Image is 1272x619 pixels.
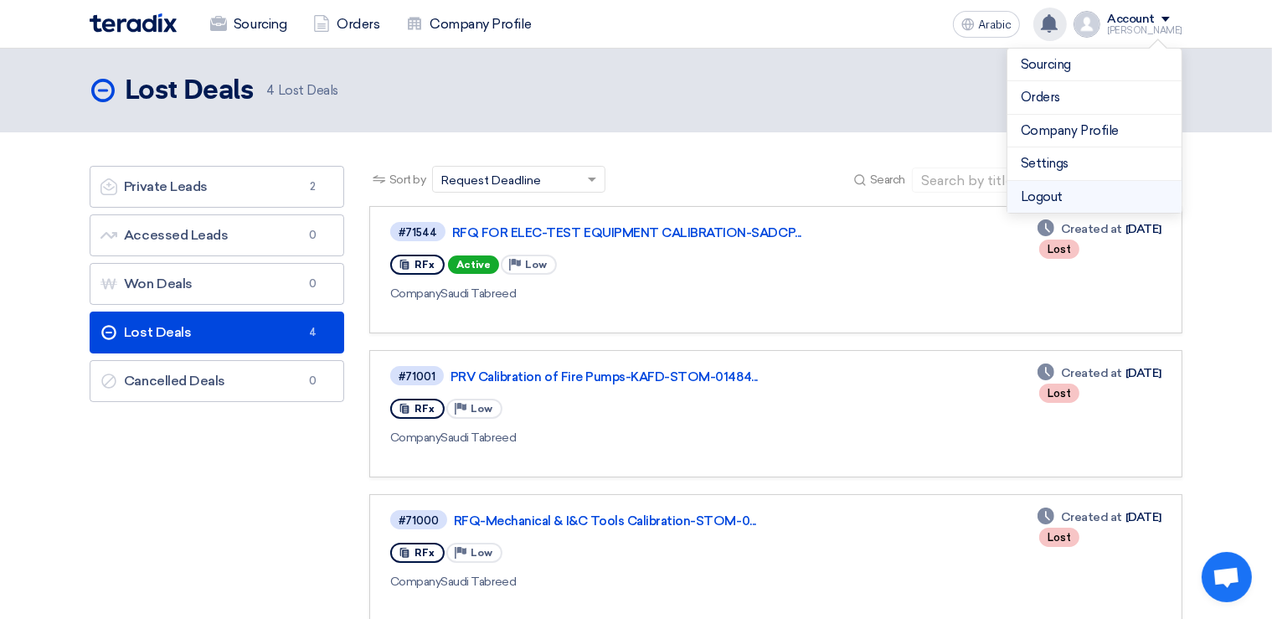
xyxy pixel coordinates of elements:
[1107,13,1155,27] div: Account
[953,11,1020,38] button: Arabic
[390,286,441,301] span: Company
[912,168,1146,193] input: Search by title or reference number
[390,431,441,445] span: Company
[1074,11,1100,38] img: profile_test.png
[90,13,177,33] img: Teradix logo
[266,81,338,101] span: Lost Deals
[399,227,437,238] div: #71544
[1039,240,1079,259] div: Lost
[1039,384,1079,403] div: Lost
[390,285,874,302] div: Saudi Tabreed
[415,259,435,271] span: RFx
[1021,55,1168,75] a: Sourcing
[399,515,439,526] div: #71000
[525,259,547,271] span: Low
[303,178,323,195] span: 2
[451,369,869,384] a: PRV Calibration of Fire Pumps-KAFD-STOM-01484...
[1039,528,1079,547] div: Lost
[1038,508,1161,526] div: [DATE]
[1021,154,1168,173] a: Settings
[870,171,905,188] span: Search
[390,429,873,446] div: Saudi Tabreed
[452,225,871,240] a: RFQ FOR ELEC-TEST EQUIPMENT CALIBRATION-SADCP...
[266,83,275,98] span: 4
[90,263,344,305] a: Won Deals0
[1007,181,1182,214] li: Logout
[303,276,323,292] span: 0
[978,19,1012,31] span: Arabic
[303,324,323,341] span: 4
[1061,364,1122,382] span: Created at
[471,547,492,559] span: Low
[90,360,344,402] a: Cancelled Deals0
[390,575,441,589] span: Company
[1061,508,1122,526] span: Created at
[1107,26,1182,35] div: [PERSON_NAME]
[90,166,344,208] a: Private Leads2
[1021,121,1168,141] a: Company Profile
[303,373,323,389] span: 0
[448,255,499,274] span: Active
[90,214,344,256] a: Accessed Leads0
[389,171,426,188] span: Sort by
[471,403,492,415] span: Low
[1202,552,1252,602] div: Open chat
[415,403,435,415] span: RFx
[197,6,300,43] a: Sourcing
[1038,220,1161,238] div: [DATE]
[303,227,323,244] span: 0
[300,6,393,43] a: Orders
[441,172,541,189] span: Request Deadline
[399,371,435,382] div: #71001
[390,573,876,591] div: Saudi Tabreed
[125,75,253,108] h2: Lost Deals
[1021,88,1168,107] a: Orders
[393,6,545,43] a: Company Profile
[454,513,873,529] a: RFQ-Mechanical & I&C Tools Calibration-STOM-0...
[90,312,344,353] a: Lost Deals4
[415,547,435,559] span: RFx
[1061,220,1122,238] span: Created at
[1038,364,1161,382] div: [DATE]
